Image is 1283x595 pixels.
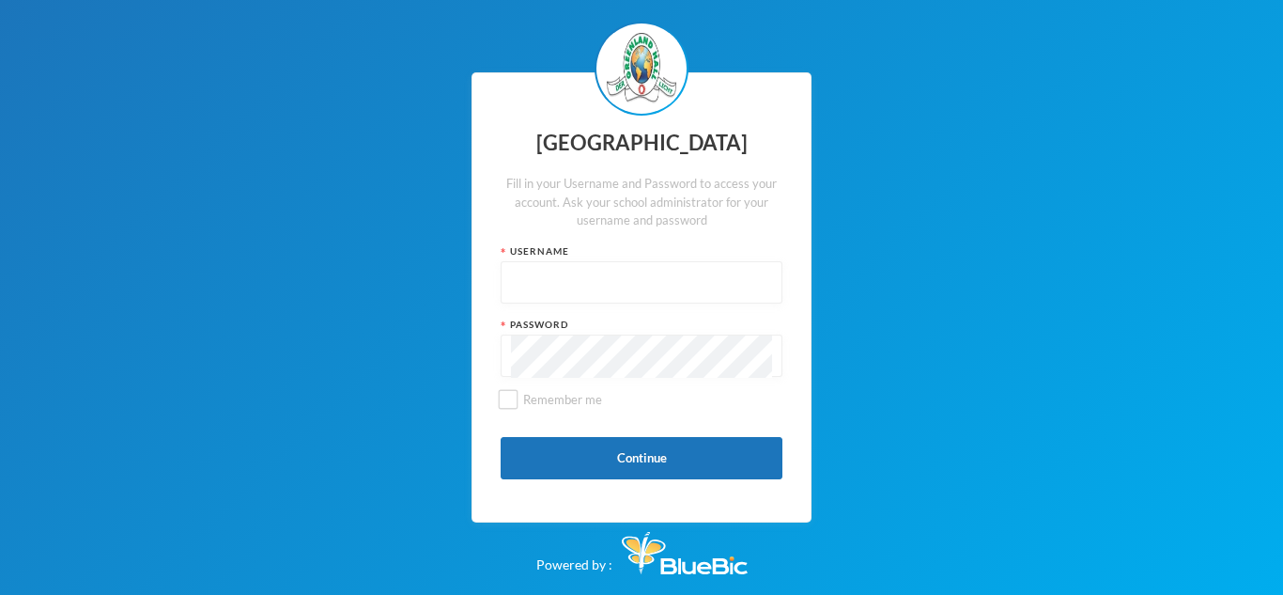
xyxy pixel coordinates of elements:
[501,437,782,479] button: Continue
[501,244,782,258] div: Username
[501,125,782,162] div: [GEOGRAPHIC_DATA]
[501,175,782,230] div: Fill in your Username and Password to access your account. Ask your school administrator for your...
[501,318,782,332] div: Password
[622,532,748,574] img: Bluebic
[516,392,610,407] span: Remember me
[536,523,748,574] div: Powered by :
